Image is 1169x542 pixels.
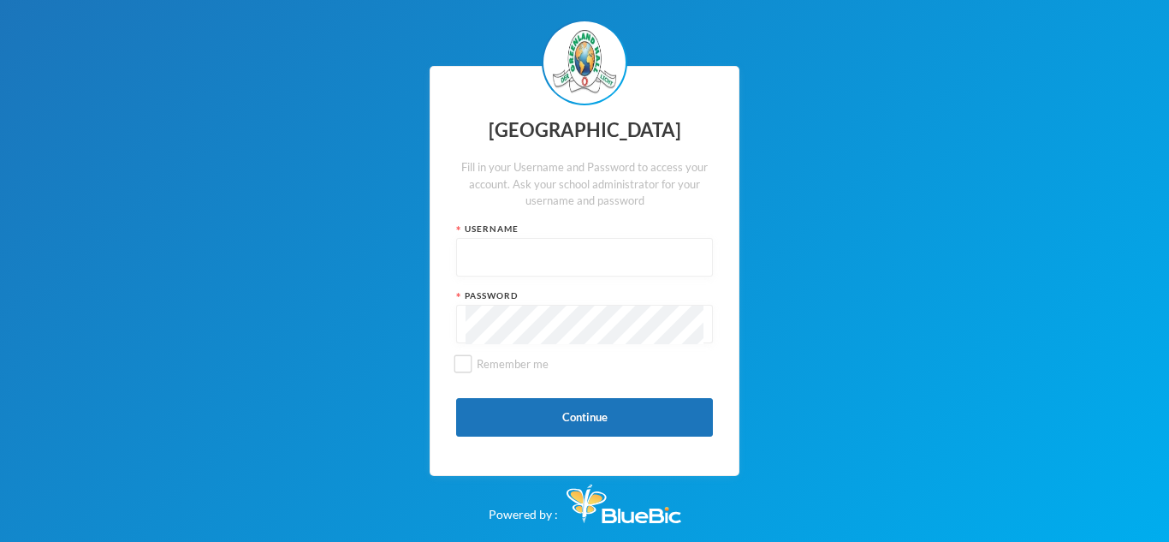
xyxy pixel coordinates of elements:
[456,159,713,210] div: Fill in your Username and Password to access your account. Ask your school administrator for your...
[456,223,713,235] div: Username
[456,114,713,147] div: [GEOGRAPHIC_DATA]
[456,398,713,437] button: Continue
[489,476,681,523] div: Powered by :
[567,485,681,523] img: Bluebic
[456,289,713,302] div: Password
[470,357,555,371] span: Remember me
